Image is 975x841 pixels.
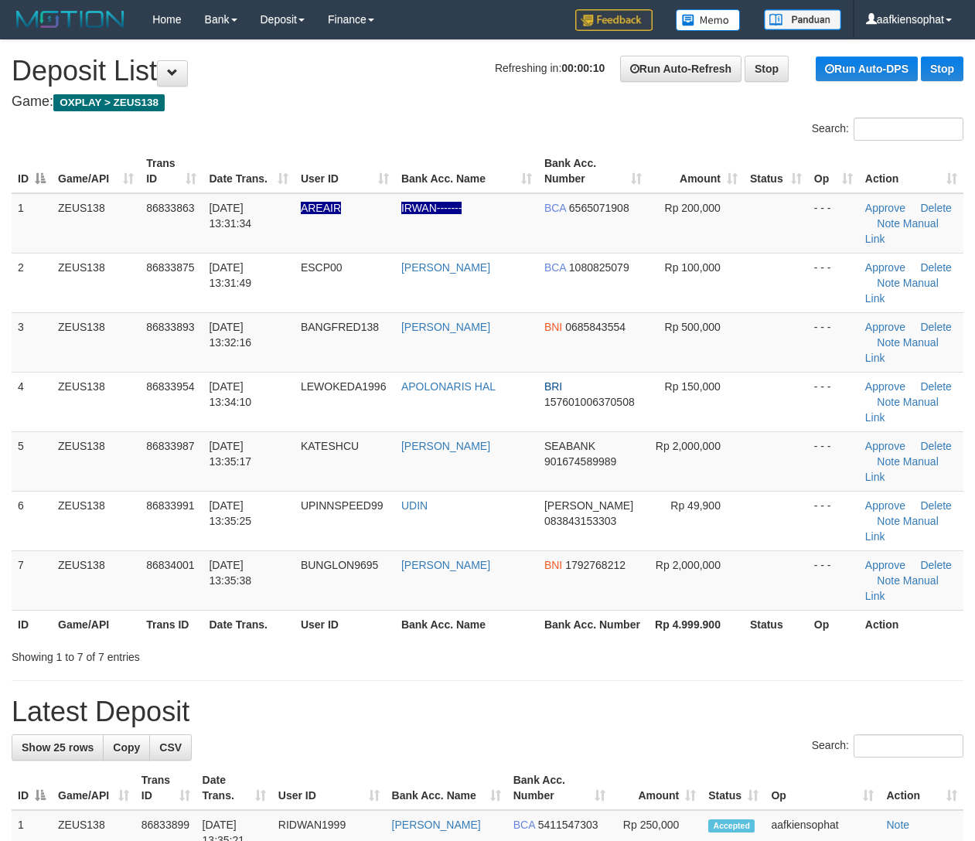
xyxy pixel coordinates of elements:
span: 86833991 [146,499,194,512]
td: ZEUS138 [52,312,140,372]
span: 86833954 [146,380,194,393]
span: [PERSON_NAME] [544,499,633,512]
th: Amount: activate to sort column ascending [648,149,744,193]
td: 1 [12,193,52,254]
a: Manual Link [865,217,939,245]
input: Search: [854,117,963,141]
th: User ID: activate to sort column ascending [272,766,386,810]
span: BCA [513,819,535,831]
span: KATESHCU [301,440,359,452]
th: User ID: activate to sort column ascending [295,149,395,193]
span: Rp 100,000 [665,261,721,274]
th: Bank Acc. Number: activate to sort column ascending [507,766,612,810]
span: Rp 49,900 [670,499,721,512]
a: Manual Link [865,277,939,305]
a: Note [877,217,900,230]
a: Delete [920,559,951,571]
a: Note [886,819,909,831]
span: BNI [544,321,562,333]
span: OXPLAY > ZEUS138 [53,94,165,111]
span: Copy 1792768212 to clipboard [565,559,626,571]
a: Manual Link [865,396,939,424]
span: CSV [159,741,182,754]
span: BRI [544,380,562,393]
td: ZEUS138 [52,193,140,254]
td: - - - [808,372,859,431]
label: Search: [812,734,963,758]
td: 6 [12,491,52,550]
a: Approve [865,499,905,512]
th: Status [744,610,808,638]
td: 3 [12,312,52,372]
a: [PERSON_NAME] [401,440,490,452]
a: Manual Link [865,455,939,483]
span: Copy 1080825079 to clipboard [569,261,629,274]
a: [PERSON_NAME] [401,321,490,333]
a: Delete [920,380,951,393]
td: ZEUS138 [52,253,140,312]
span: Copy 901674589989 to clipboard [544,455,616,468]
span: Refreshing in: [495,62,605,74]
span: Copy 0685843554 to clipboard [565,321,626,333]
a: APOLONARIS HAL [401,380,496,393]
td: ZEUS138 [52,491,140,550]
th: Game/API: activate to sort column ascending [52,766,135,810]
td: ZEUS138 [52,372,140,431]
th: Game/API [52,610,140,638]
th: Date Trans.: activate to sort column ascending [196,766,272,810]
a: Note [877,515,900,527]
span: [DATE] 13:35:25 [209,499,251,527]
a: Run Auto-Refresh [620,56,741,82]
h1: Latest Deposit [12,696,963,727]
h4: Game: [12,94,963,110]
a: Approve [865,559,905,571]
td: - - - [808,491,859,550]
th: ID [12,610,52,638]
td: 7 [12,550,52,610]
th: Bank Acc. Number: activate to sort column ascending [538,149,648,193]
span: Rp 150,000 [665,380,721,393]
th: ID: activate to sort column descending [12,766,52,810]
span: UPINNSPEED99 [301,499,384,512]
span: 86833893 [146,321,194,333]
span: Nama rekening ada tanda titik/strip, harap diedit [301,202,341,214]
h1: Deposit List [12,56,963,87]
span: SEABANK [544,440,595,452]
td: - - - [808,431,859,491]
th: Date Trans.: activate to sort column ascending [203,149,294,193]
span: Rp 200,000 [665,202,721,214]
a: UDIN [401,499,428,512]
a: Delete [920,499,951,512]
th: Bank Acc. Number [538,610,648,638]
a: Delete [920,321,951,333]
img: panduan.png [764,9,841,30]
a: Approve [865,202,905,214]
span: BUNGLON9695 [301,559,378,571]
th: Trans ID: activate to sort column ascending [140,149,203,193]
td: 5 [12,431,52,491]
th: Bank Acc. Name: activate to sort column ascending [395,149,538,193]
th: Status: activate to sort column ascending [702,766,765,810]
span: 86833863 [146,202,194,214]
th: Op: activate to sort column ascending [765,766,880,810]
a: Note [877,336,900,349]
a: Approve [865,380,905,393]
th: Action [859,610,963,638]
strong: 00:00:10 [561,62,605,74]
th: Game/API: activate to sort column ascending [52,149,140,193]
span: Accepted [708,819,755,832]
span: [DATE] 13:35:38 [209,559,251,587]
a: Manual Link [865,515,939,543]
input: Search: [854,734,963,758]
span: Show 25 rows [22,741,94,754]
a: CSV [149,734,192,761]
span: 86833875 [146,261,194,274]
th: Op: activate to sort column ascending [808,149,859,193]
span: [DATE] 13:35:17 [209,440,251,468]
span: [DATE] 13:31:49 [209,261,251,289]
span: BNI [544,559,562,571]
td: - - - [808,193,859,254]
th: User ID [295,610,395,638]
th: Trans ID [140,610,203,638]
span: Rp 500,000 [665,321,721,333]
